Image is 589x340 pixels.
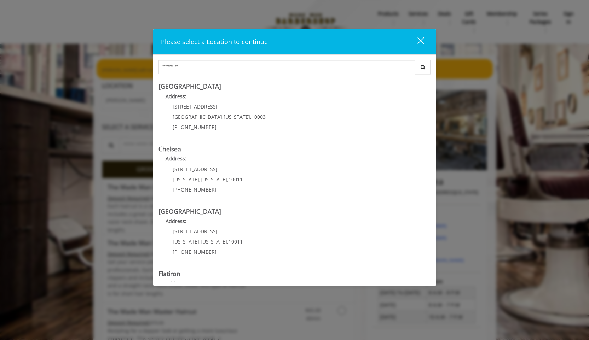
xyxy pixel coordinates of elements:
b: Address: [166,155,186,162]
b: Address: [166,280,186,287]
span: , [222,113,224,120]
span: , [227,238,229,245]
button: close dialog [404,35,428,49]
span: 10003 [252,113,266,120]
div: Center Select [158,60,431,78]
span: [PHONE_NUMBER] [173,124,216,130]
span: [STREET_ADDRESS] [173,103,218,110]
span: [STREET_ADDRESS] [173,166,218,172]
span: [US_STATE] [201,176,227,183]
span: [US_STATE] [201,238,227,245]
b: Flatiron [158,269,180,278]
input: Search Center [158,60,415,74]
span: 10011 [229,238,243,245]
b: Chelsea [158,145,181,153]
span: [STREET_ADDRESS] [173,228,218,235]
b: Address: [166,218,186,224]
span: , [227,176,229,183]
div: close dialog [409,37,423,47]
span: , [199,176,201,183]
b: Address: [166,93,186,100]
span: , [199,238,201,245]
span: Please select a Location to continue [161,37,268,46]
span: [GEOGRAPHIC_DATA] [173,113,222,120]
i: Search button [419,65,427,70]
b: [GEOGRAPHIC_DATA] [158,82,221,90]
span: , [250,113,252,120]
span: [US_STATE] [224,113,250,120]
span: [PHONE_NUMBER] [173,186,216,193]
span: [US_STATE] [173,238,199,245]
span: [US_STATE] [173,176,199,183]
span: [PHONE_NUMBER] [173,248,216,255]
b: [GEOGRAPHIC_DATA] [158,207,221,216]
span: 10011 [229,176,243,183]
